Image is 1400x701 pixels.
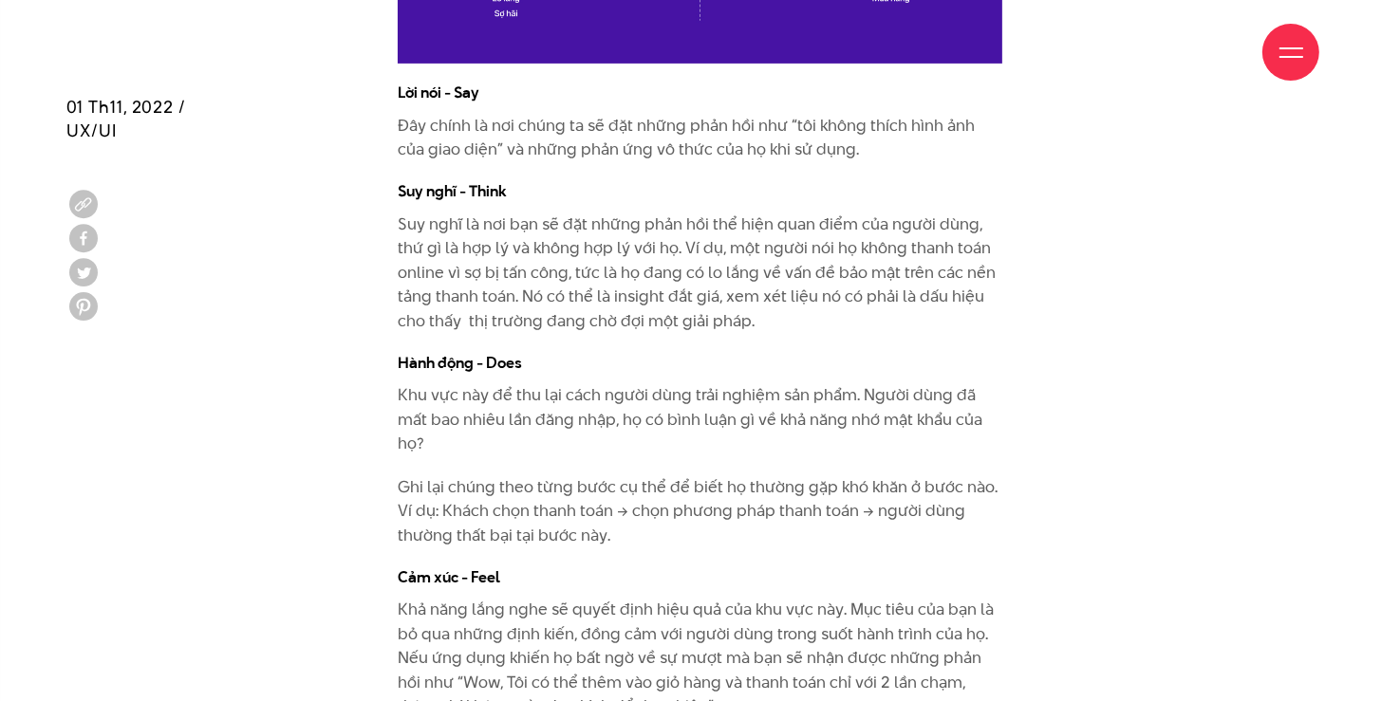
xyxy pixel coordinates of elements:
span: 01 Th11, 2022 / UX/UI [66,95,186,142]
h4: Hành động - Does [398,353,1003,375]
p: Suy nghĩ là nơi bạn sẽ đặt những phản hồi thể hiện quan điểm của người dùng, thứ gì là hợp lý và ... [398,212,1003,334]
h4: Suy nghĩ - Think [398,181,1003,203]
p: Đây chính là nơi chúng ta sẽ đặt những phản hồi như “tôi không thích hình ảnh của giao diện” và n... [398,114,1003,162]
h4: Cảm xúc - Feel [398,567,1003,589]
p: Khu vực này để thu lại cách người dùng trải nghiệm sản phẩm. Người dùng đã mất bao nhiêu lần đăng... [398,383,1003,456]
p: Ghi lại chúng theo từng bước cụ thể để biết họ thường gặp khó khăn ở bước nào. Ví dụ: Khách chọn ... [398,475,1003,548]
